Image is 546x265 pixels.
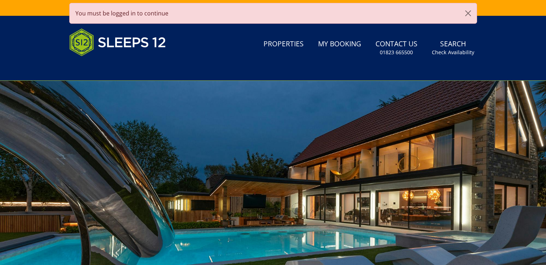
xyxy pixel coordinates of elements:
small: 01823 665500 [380,49,413,56]
a: SearchCheck Availability [429,36,477,60]
iframe: Customer reviews powered by Trustpilot [66,65,141,71]
a: My Booking [315,36,364,52]
small: Check Availability [432,49,474,56]
a: Contact Us01823 665500 [373,36,420,60]
div: You must be logged in to continue [69,3,477,24]
img: Sleeps 12 [69,24,166,60]
a: Properties [261,36,307,52]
